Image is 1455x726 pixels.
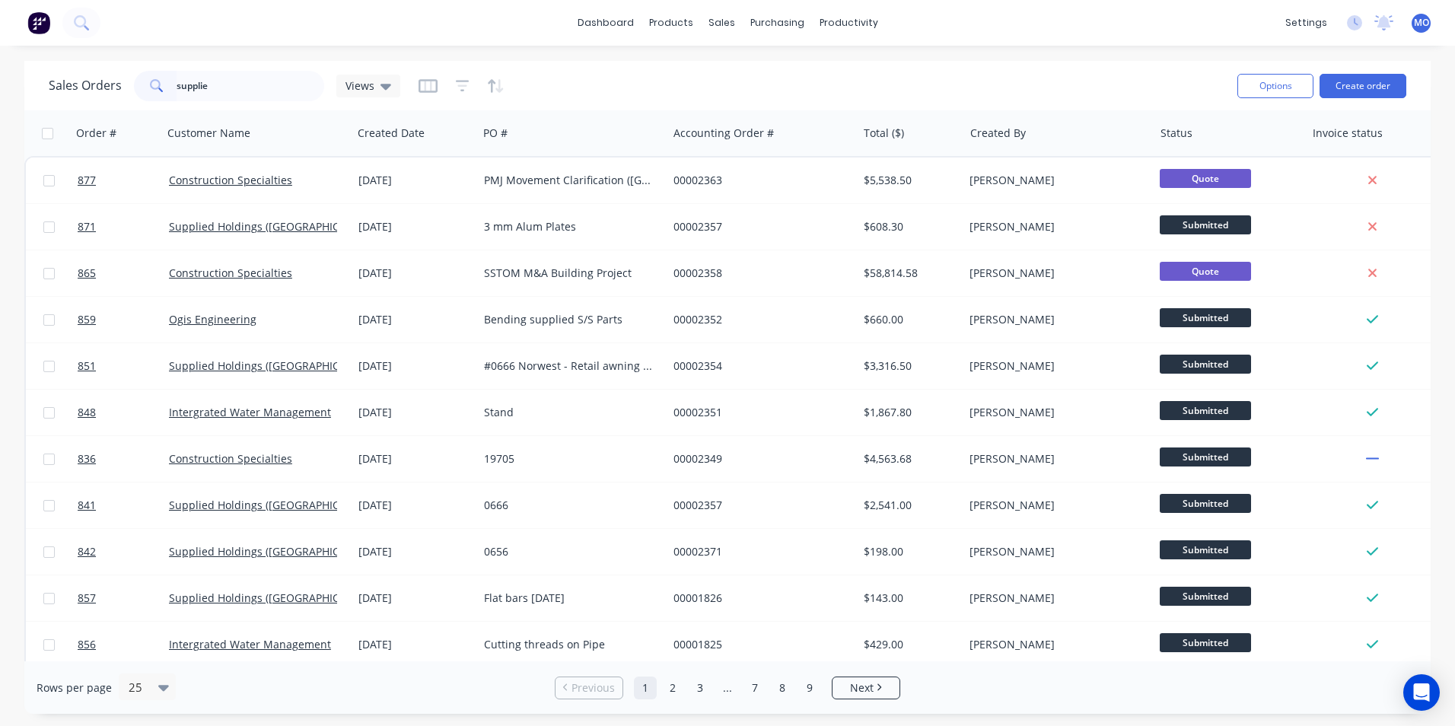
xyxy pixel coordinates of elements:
[1278,11,1335,34] div: settings
[1160,169,1251,188] span: Quote
[78,312,96,327] span: 859
[1160,126,1192,141] div: Status
[169,451,292,466] a: Construction Specialties
[969,219,1138,234] div: [PERSON_NAME]
[673,451,842,466] div: 00002349
[549,677,906,699] ul: Pagination
[358,358,472,374] div: [DATE]
[78,637,96,652] span: 856
[689,677,712,699] a: Page 3
[358,266,472,281] div: [DATE]
[169,219,414,234] a: Supplied Holdings ([GEOGRAPHIC_DATA]) Pty Ltd
[78,622,169,667] a: 856
[484,498,653,513] div: 0666
[37,680,112,696] span: Rows per page
[169,358,414,373] a: Supplied Holdings ([GEOGRAPHIC_DATA]) Pty Ltd
[484,266,653,281] div: SSTOM M&A Building Project
[1160,587,1251,606] span: Submitted
[864,219,953,234] div: $608.30
[661,677,684,699] a: Page 2
[484,312,653,327] div: Bending supplied S/S Parts
[970,126,1026,141] div: Created By
[864,451,953,466] div: $4,563.68
[864,637,953,652] div: $429.00
[743,11,812,34] div: purchasing
[798,677,821,699] a: Page 9
[864,266,953,281] div: $58,814.58
[864,405,953,420] div: $1,867.80
[78,591,96,606] span: 857
[1160,494,1251,513] span: Submitted
[358,173,472,188] div: [DATE]
[771,677,794,699] a: Page 8
[78,482,169,528] a: 841
[1237,74,1313,98] button: Options
[969,591,1138,606] div: [PERSON_NAME]
[716,677,739,699] a: Jump forward
[78,173,96,188] span: 877
[78,405,96,420] span: 848
[864,544,953,559] div: $198.00
[673,358,842,374] div: 00002354
[78,204,169,250] a: 871
[78,297,169,342] a: 859
[484,451,653,466] div: 19705
[358,312,472,327] div: [DATE]
[78,436,169,482] a: 836
[969,498,1138,513] div: [PERSON_NAME]
[833,680,899,696] a: Next page
[169,312,256,326] a: Ogis Engineering
[78,343,169,389] a: 851
[673,126,774,141] div: Accounting Order #
[1160,355,1251,374] span: Submitted
[169,173,292,187] a: Construction Specialties
[864,173,953,188] div: $5,538.50
[1160,540,1251,559] span: Submitted
[1160,308,1251,327] span: Submitted
[969,544,1138,559] div: [PERSON_NAME]
[358,405,472,420] div: [DATE]
[358,219,472,234] div: [DATE]
[345,78,374,94] span: Views
[969,173,1138,188] div: [PERSON_NAME]
[169,498,414,512] a: Supplied Holdings ([GEOGRAPHIC_DATA]) Pty Ltd
[484,405,653,420] div: Stand
[864,498,953,513] div: $2,541.00
[484,358,653,374] div: #0666 Norwest - Retail awning supports fabrication
[484,173,653,188] div: PMJ Movement Clarification ([GEOGRAPHIC_DATA]) Revised
[1160,401,1251,420] span: Submitted
[484,591,653,606] div: Flat bars [DATE]
[78,158,169,203] a: 877
[78,529,169,575] a: 842
[864,591,953,606] div: $143.00
[177,71,325,101] input: Search...
[483,126,508,141] div: PO #
[169,544,414,559] a: Supplied Holdings ([GEOGRAPHIC_DATA]) Pty Ltd
[743,677,766,699] a: Page 7
[1320,74,1406,98] button: Create order
[1403,674,1440,711] div: Open Intercom Messenger
[78,266,96,281] span: 865
[78,390,169,435] a: 848
[78,498,96,513] span: 841
[556,680,622,696] a: Previous page
[358,544,472,559] div: [DATE]
[673,266,842,281] div: 00002358
[864,358,953,374] div: $3,316.50
[358,498,472,513] div: [DATE]
[571,680,615,696] span: Previous
[969,637,1138,652] div: [PERSON_NAME]
[358,126,425,141] div: Created Date
[484,544,653,559] div: 0656
[570,11,642,34] a: dashboard
[673,591,842,606] div: 00001826
[864,312,953,327] div: $660.00
[358,637,472,652] div: [DATE]
[673,544,842,559] div: 00002371
[78,219,96,234] span: 871
[634,677,657,699] a: Page 1 is your current page
[864,126,904,141] div: Total ($)
[78,544,96,559] span: 842
[78,250,169,296] a: 865
[673,405,842,420] div: 00002351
